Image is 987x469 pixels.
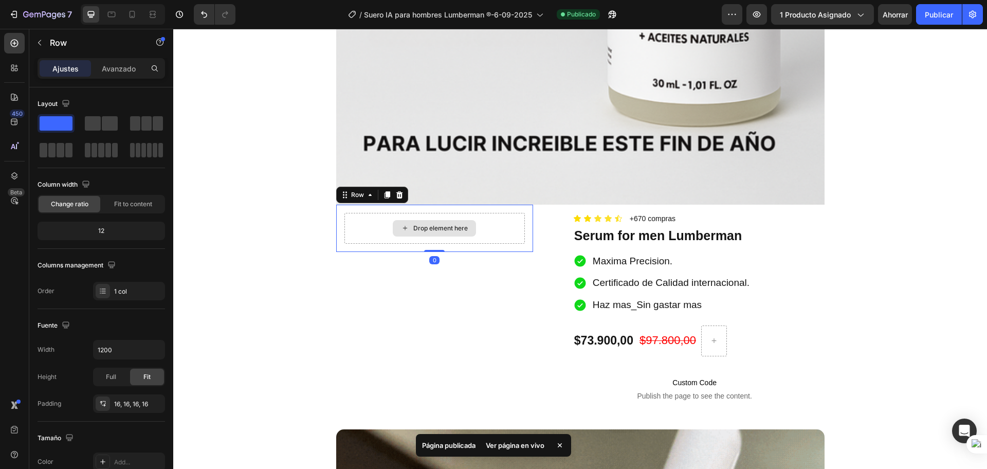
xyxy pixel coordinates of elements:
iframe: Área de diseño [173,29,987,469]
div: Columns management [38,259,118,273]
span: Publish the page to see the content. [400,362,643,372]
font: 450 [12,110,23,117]
font: Página publicada [422,441,476,449]
p: Row [50,37,137,49]
button: 1 producto asignado [771,4,874,25]
h1: Serum for men Lumberman [400,197,643,217]
div: 12 [40,224,163,238]
font: Ahorrar [883,10,908,19]
p: +670 compras [456,185,502,194]
div: Abrir Intercom Messenger [952,419,977,443]
div: Layout [38,97,72,111]
font: Ver página en vivo [486,441,544,449]
button: Ahorrar [878,4,912,25]
div: $73.900,00 [400,303,461,321]
p: Certificado de Calidad internacional. [419,248,576,261]
font: Beta [10,189,22,196]
div: Color [38,457,53,466]
div: Row [176,161,193,171]
input: Auto [94,340,164,359]
div: Drop element here [240,195,295,204]
span: Fit to content [114,200,152,209]
div: $97.800,00 [465,303,524,320]
div: Height [38,372,57,382]
font: Ajustes [52,64,79,73]
font: Suero IA para hombres Lumberman ®-6-09-2025 [364,10,532,19]
button: 7 [4,4,77,25]
font: 1 producto asignado [780,10,851,19]
div: 1 col [114,287,162,296]
font: Fuente [38,321,58,329]
span: Change ratio [51,200,88,209]
div: Add... [114,458,162,467]
div: Deshacer/Rehacer [194,4,235,25]
div: 16, 16, 16, 16 [114,400,162,409]
div: 0 [256,227,266,236]
span: Custom Code [400,348,643,360]
button: Publicar [916,4,962,25]
div: Padding [38,399,61,408]
font: / [359,10,362,19]
div: Order [38,286,54,296]
font: Publicado [567,10,596,18]
font: 7 [67,9,72,20]
p: Haz mas_Sin gastar mas [419,270,576,283]
p: Maxima Precision. [419,226,576,239]
font: Publicar [925,10,953,19]
font: Tamaño [38,434,61,442]
div: Width [38,345,54,354]
font: Avanzado [102,64,136,73]
span: Fit [143,372,151,382]
span: Full [106,372,116,382]
div: Column width [38,178,92,192]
